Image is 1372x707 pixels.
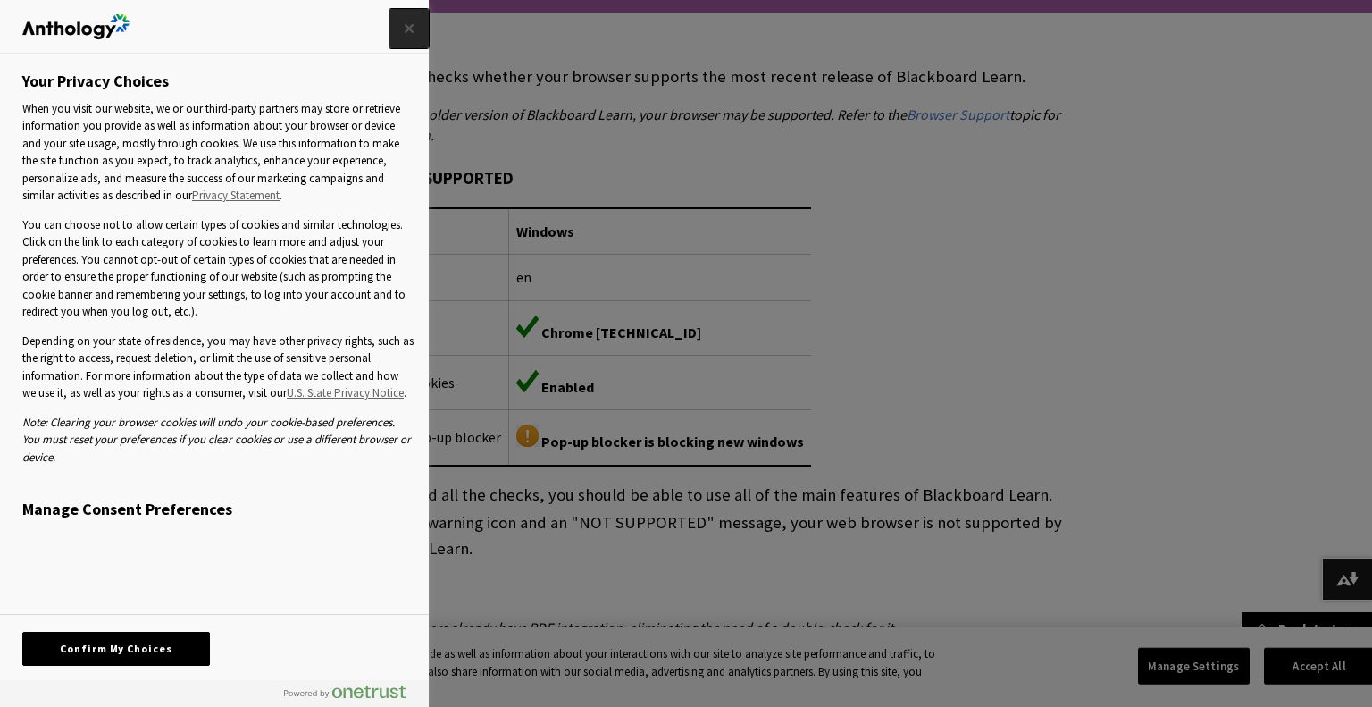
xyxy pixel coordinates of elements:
[284,685,406,699] img: Powered by OneTrust Opens in a new Tab
[284,685,420,707] a: Powered by OneTrust Opens in a new Tab
[22,14,130,39] img: Anthology Logo
[192,187,280,205] a: Privacy Statement
[22,332,414,402] p: Depending on your state of residence, you may have other privacy rights, such as the right to acc...
[22,216,414,321] p: You can choose not to allow certain types of cookies and similar technologies. Click on the link ...
[22,9,130,45] div: Anthology Logo
[389,9,429,48] button: Close
[22,72,169,91] h2: Your Privacy Choices
[22,500,414,528] h3: Manage Consent Preferences
[22,632,210,666] button: Confirm My Choices
[22,415,411,465] em: Note: Clearing your browser cookies will undo your cookie-based preferences. You must reset your ...
[287,384,404,402] a: U.S. State Privacy Notice
[22,100,414,205] p: When you visit our website, we or our third-party partners may store or retrieve information you ...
